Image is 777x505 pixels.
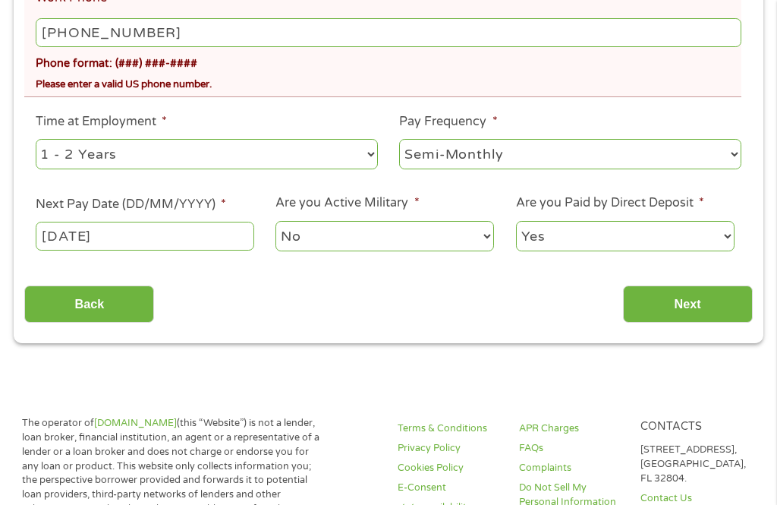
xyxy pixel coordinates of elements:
[398,441,501,456] a: Privacy Policy
[36,222,254,251] input: ---Click Here for Calendar ---
[398,421,501,436] a: Terms & Conditions
[36,18,741,47] input: (231) 754-4010
[398,461,501,475] a: Cookies Policy
[516,195,704,211] label: Are you Paid by Direct Deposit
[36,50,741,72] div: Phone format: (###) ###-####
[24,286,154,323] input: Back
[519,461,622,475] a: Complaints
[640,420,746,434] h4: Contacts
[623,286,753,323] input: Next
[94,417,177,429] a: [DOMAIN_NAME]
[36,71,741,92] div: Please enter a valid US phone number.
[519,421,622,436] a: APR Charges
[640,443,746,486] p: [STREET_ADDRESS], [GEOGRAPHIC_DATA], FL 32804.
[399,114,497,130] label: Pay Frequency
[36,197,226,213] label: Next Pay Date (DD/MM/YYYY)
[275,195,419,211] label: Are you Active Military
[36,114,167,130] label: Time at Employment
[398,481,501,495] a: E-Consent
[519,441,622,456] a: FAQs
